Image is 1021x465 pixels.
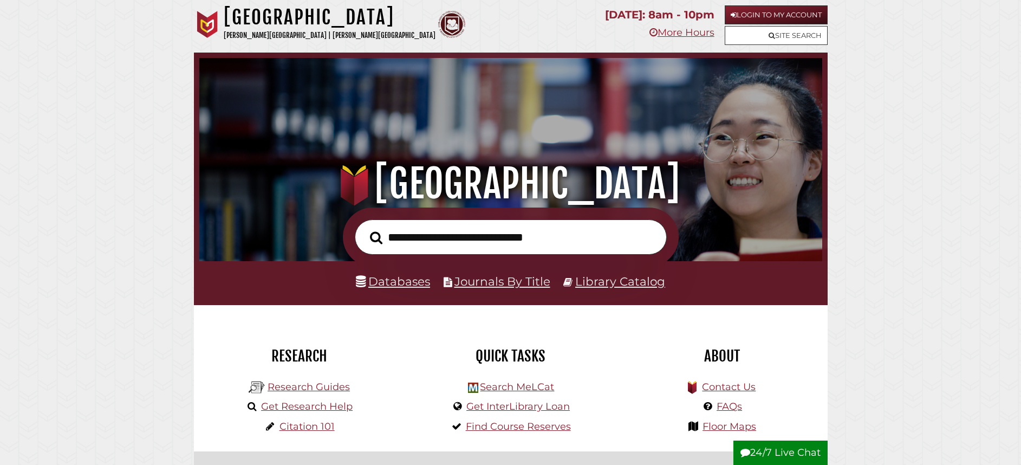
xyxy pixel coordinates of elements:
h1: [GEOGRAPHIC_DATA] [214,160,807,208]
a: Site Search [725,26,828,45]
a: Journals By Title [454,274,550,288]
a: FAQs [717,401,742,412]
a: Search MeLCat [480,381,554,393]
img: Calvin University [194,11,221,38]
h2: About [625,347,820,365]
a: Floor Maps [703,421,756,432]
a: Get InterLibrary Loan [466,401,570,412]
p: [PERSON_NAME][GEOGRAPHIC_DATA] | [PERSON_NAME][GEOGRAPHIC_DATA] [224,29,435,42]
h2: Research [202,347,397,365]
a: Login to My Account [725,5,828,24]
h1: [GEOGRAPHIC_DATA] [224,5,435,29]
a: Get Research Help [261,401,353,412]
img: Hekman Library Logo [249,379,265,396]
img: Hekman Library Logo [468,383,478,393]
img: Calvin Theological Seminary [438,11,465,38]
h2: Quick Tasks [413,347,608,365]
button: Search [365,228,388,248]
a: Find Course Reserves [466,421,571,432]
a: Contact Us [702,381,756,393]
i: Search [370,231,382,244]
a: Research Guides [268,381,350,393]
a: Citation 101 [279,421,335,432]
a: More Hours [649,27,714,38]
a: Library Catalog [575,274,665,288]
p: [DATE]: 8am - 10pm [605,5,714,24]
a: Databases [356,274,430,288]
